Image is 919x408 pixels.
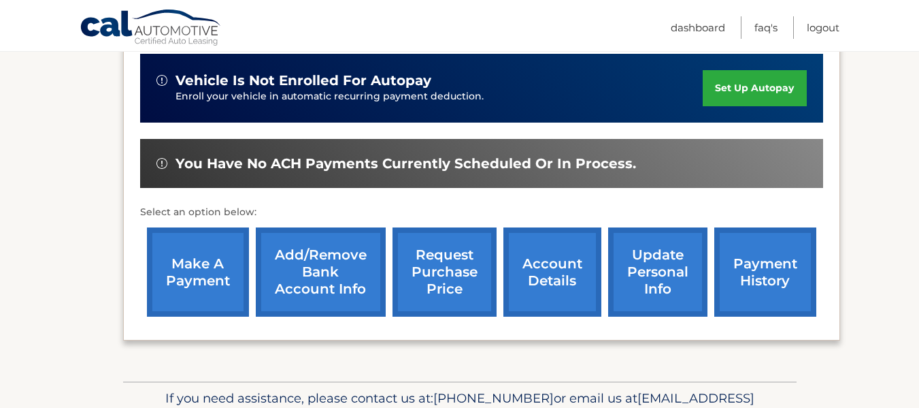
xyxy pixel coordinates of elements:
[807,16,839,39] a: Logout
[433,390,554,406] span: [PHONE_NUMBER]
[703,70,806,106] a: set up autopay
[392,227,497,317] a: request purchase price
[140,204,823,221] p: Select an option below:
[176,155,636,172] span: You have no ACH payments currently scheduled or in process.
[147,227,249,317] a: make a payment
[176,72,431,89] span: vehicle is not enrolled for autopay
[714,227,816,317] a: payment history
[754,16,778,39] a: FAQ's
[503,227,601,317] a: account details
[156,158,167,169] img: alert-white.svg
[80,9,222,48] a: Cal Automotive
[256,227,386,317] a: Add/Remove bank account info
[608,227,707,317] a: update personal info
[671,16,725,39] a: Dashboard
[156,75,167,86] img: alert-white.svg
[176,89,703,104] p: Enroll your vehicle in automatic recurring payment deduction.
